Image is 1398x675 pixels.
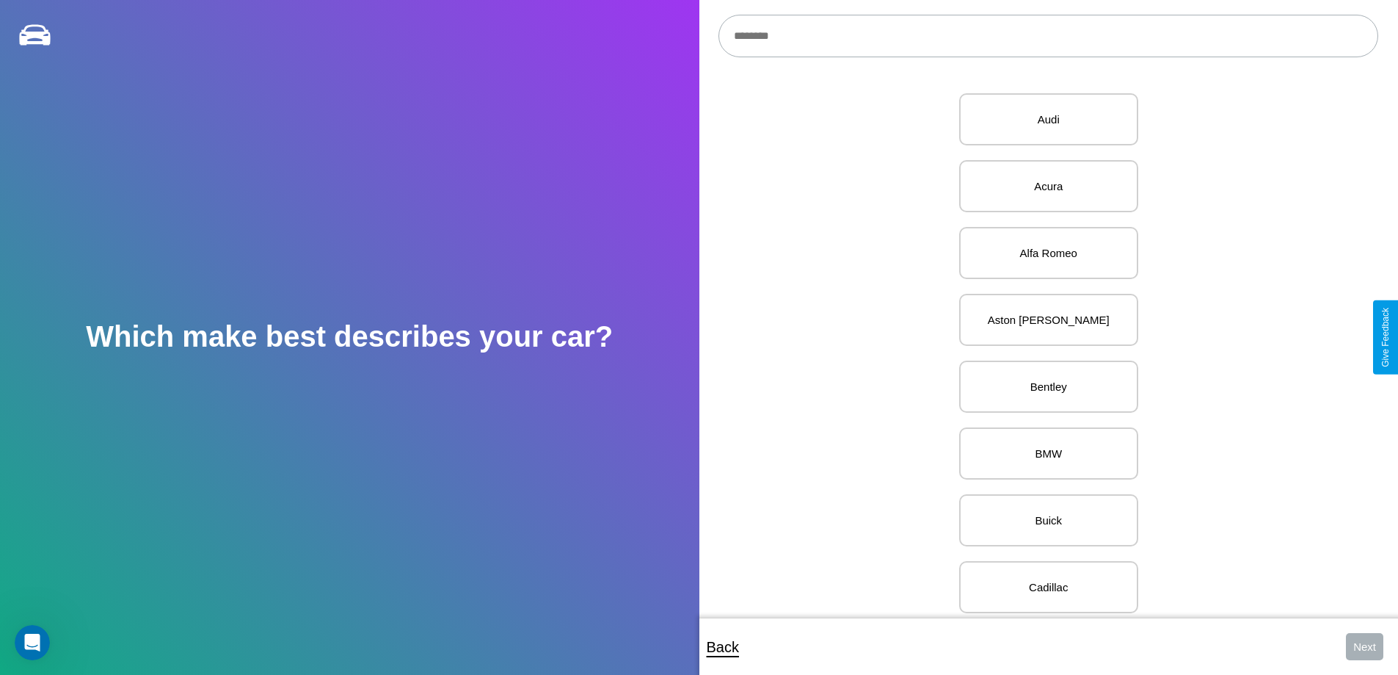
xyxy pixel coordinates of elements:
[1380,308,1391,367] div: Give Feedback
[15,625,50,660] iframe: Intercom live chat
[707,634,739,660] p: Back
[975,176,1122,196] p: Acura
[975,109,1122,129] p: Audi
[975,243,1122,263] p: Alfa Romeo
[86,320,613,353] h2: Which make best describes your car?
[975,510,1122,530] p: Buick
[975,444,1122,463] p: BMW
[1346,633,1383,660] button: Next
[975,310,1122,330] p: Aston [PERSON_NAME]
[975,377,1122,397] p: Bentley
[975,577,1122,597] p: Cadillac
